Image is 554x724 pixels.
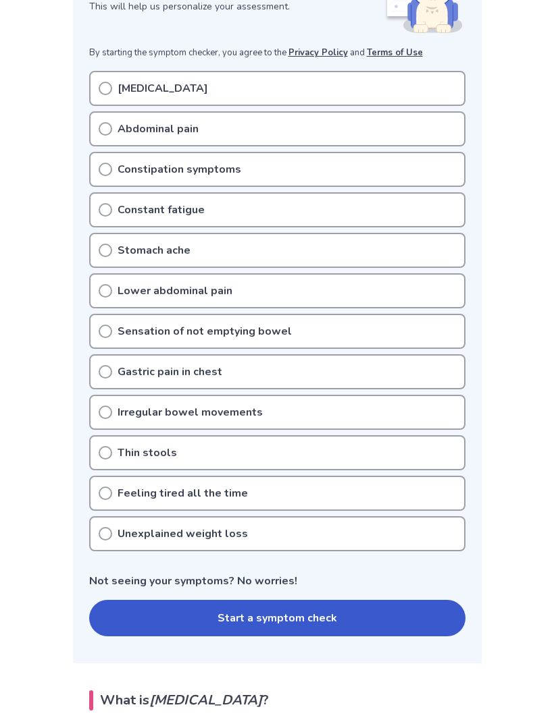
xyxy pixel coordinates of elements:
p: Sensation of not emptying bowel [118,323,292,339]
p: Not seeing your symptoms? No worries! [89,573,465,589]
p: By starting the symptom checker, you agree to the and [89,47,465,60]
p: Constant fatigue [118,202,205,218]
p: Abdominal pain [118,121,199,137]
a: Terms of Use [367,47,423,59]
p: [MEDICAL_DATA] [118,80,208,96]
p: Irregular bowel movements [118,404,263,420]
a: Privacy Policy [288,47,348,59]
p: Unexplained weight loss [118,526,248,542]
button: Start a symptom check [89,600,465,636]
p: Lower abdominal pain [118,283,232,299]
p: Feeling tired all the time [118,485,248,501]
p: Constipation symptoms [118,161,241,177]
em: [MEDICAL_DATA] [149,691,262,709]
p: Gastric pain in chest [118,364,222,380]
p: Thin stools [118,445,177,461]
p: Stomach ache [118,242,191,258]
h2: What is ? [89,690,465,711]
